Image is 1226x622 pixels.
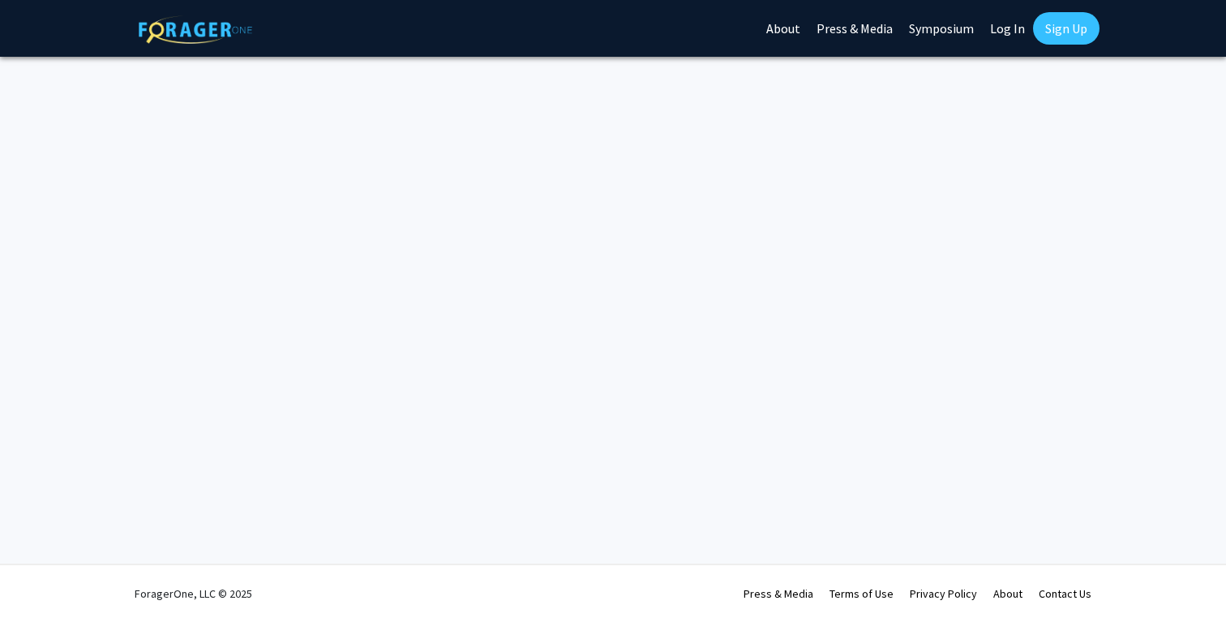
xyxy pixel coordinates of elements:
a: Privacy Policy [910,586,977,601]
a: About [993,586,1022,601]
img: ForagerOne Logo [139,15,252,44]
div: ForagerOne, LLC © 2025 [135,565,252,622]
a: Contact Us [1039,586,1091,601]
a: Sign Up [1033,12,1100,45]
a: Press & Media [744,586,813,601]
a: Terms of Use [829,586,894,601]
